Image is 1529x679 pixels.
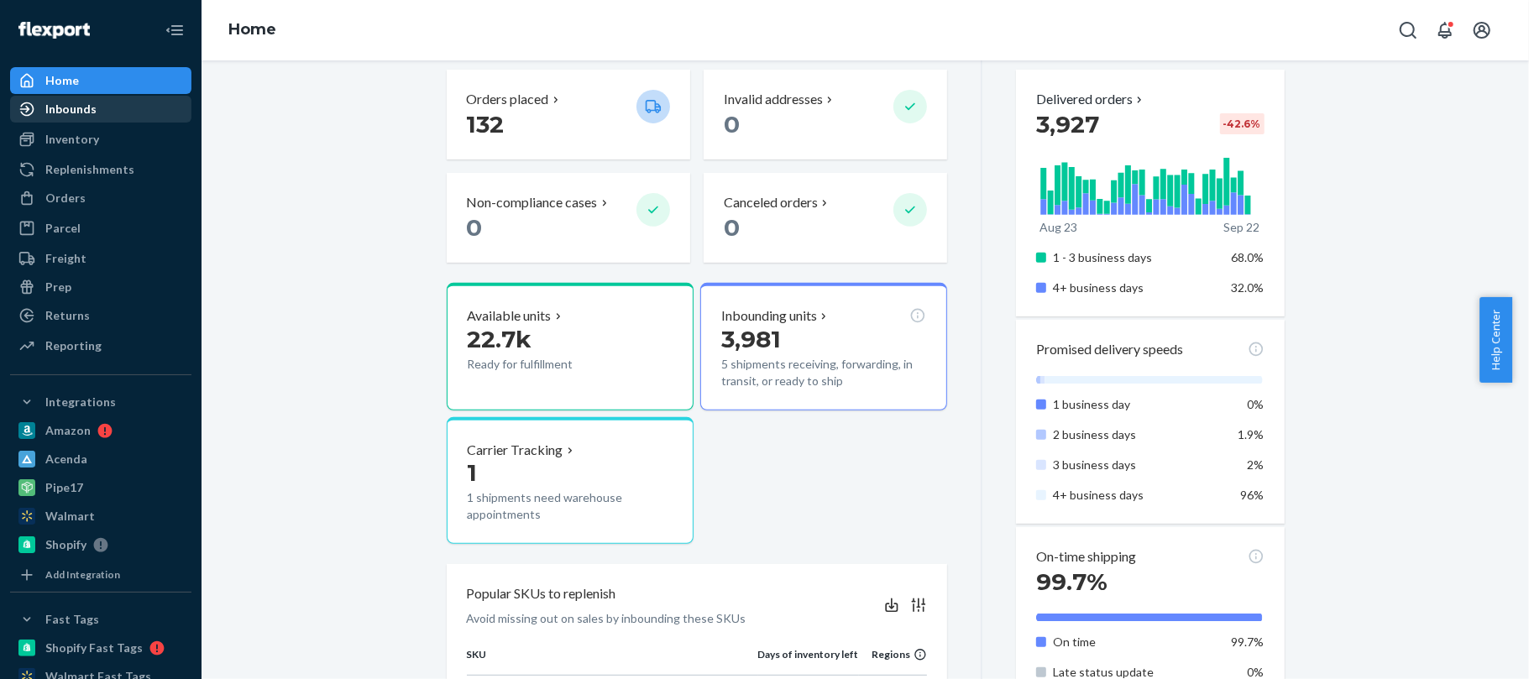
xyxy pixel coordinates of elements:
[45,161,134,178] div: Replenishments
[1232,250,1265,264] span: 68.0%
[10,565,191,585] a: Add Integration
[1465,13,1499,47] button: Open account menu
[45,220,81,237] div: Parcel
[10,302,191,329] a: Returns
[1391,13,1425,47] button: Open Search Box
[10,531,191,558] a: Shopify
[45,190,86,206] div: Orders
[467,193,598,212] p: Non-compliance cases
[467,584,616,603] p: Popular SKUs to replenish
[10,156,191,183] a: Replenishments
[1036,340,1183,359] p: Promised delivery speeds
[1036,110,1099,138] span: 3,927
[1248,665,1265,679] span: 0%
[1036,567,1107,596] span: 99.7%
[45,101,97,118] div: Inbounds
[45,250,86,267] div: Freight
[859,647,928,661] div: Regions
[468,441,563,460] p: Carrier Tracking
[1053,487,1218,504] p: 4+ business days
[1053,457,1218,473] p: 3 business days
[10,215,191,242] a: Parcel
[1248,397,1265,411] span: 0%
[45,567,120,582] div: Add Integration
[468,489,673,523] p: 1 shipments need warehouse appointments
[1232,635,1265,649] span: 99.7%
[1241,488,1265,502] span: 96%
[721,306,817,326] p: Inbounding units
[10,185,191,212] a: Orders
[10,332,191,359] a: Reporting
[45,72,79,89] div: Home
[468,356,623,373] p: Ready for fulfillment
[10,606,191,633] button: Fast Tags
[1232,280,1265,295] span: 32.0%
[724,193,818,212] p: Canceled orders
[447,283,694,410] button: Available units22.7kReady for fulfillment
[10,389,191,415] button: Integrations
[1238,427,1265,441] span: 1.9%
[721,325,781,353] span: 3,981
[700,283,947,410] button: Inbounding units3,9815 shipments receiving, forwarding, in transit, or ready to ship
[1053,426,1218,443] p: 2 business days
[724,110,740,138] span: 0
[1036,547,1136,567] p: On-time shipping
[10,96,191,123] a: Inbounds
[10,126,191,153] a: Inventory
[45,337,102,354] div: Reporting
[45,508,95,525] div: Walmart
[468,325,532,353] span: 22.7k
[10,417,191,444] a: Amazon
[45,279,71,295] div: Prep
[1479,297,1512,383] button: Help Center
[45,611,99,628] div: Fast Tags
[1053,634,1218,650] p: On time
[10,635,191,661] a: Shopify Fast Tags
[724,213,740,242] span: 0
[10,245,191,272] a: Freight
[467,110,505,138] span: 132
[10,474,191,501] a: Pipe17
[467,90,549,109] p: Orders placed
[724,90,823,109] p: Invalid addresses
[1053,249,1218,266] p: 1 - 3 business days
[467,647,758,676] th: SKU
[758,647,859,676] th: Days of inventory left
[447,70,690,159] button: Orders placed 132
[704,70,947,159] button: Invalid addresses 0
[158,13,191,47] button: Close Navigation
[10,67,191,94] a: Home
[704,173,947,263] button: Canceled orders 0
[45,451,87,467] div: Acenda
[447,417,694,545] button: Carrier Tracking11 shipments need warehouse appointments
[228,20,276,39] a: Home
[1053,279,1218,296] p: 4+ business days
[1223,219,1259,236] p: Sep 22
[1428,13,1462,47] button: Open notifications
[10,503,191,530] a: Walmart
[1220,113,1265,134] div: -42.6 %
[18,22,90,39] img: Flexport logo
[215,6,290,55] ol: breadcrumbs
[1039,219,1077,236] p: Aug 23
[721,356,926,389] p: 5 shipments receiving, forwarding, in transit, or ready to ship
[1248,457,1265,472] span: 2%
[45,422,91,439] div: Amazon
[468,306,552,326] p: Available units
[1053,396,1218,413] p: 1 business day
[468,458,478,487] span: 1
[45,536,86,553] div: Shopify
[10,274,191,300] a: Prep
[45,131,99,148] div: Inventory
[45,479,83,496] div: Pipe17
[467,610,746,627] p: Avoid missing out on sales by inbounding these SKUs
[10,446,191,473] a: Acenda
[45,640,143,656] div: Shopify Fast Tags
[447,173,690,263] button: Non-compliance cases 0
[45,307,90,324] div: Returns
[1036,90,1146,109] button: Delivered orders
[467,213,483,242] span: 0
[45,394,116,410] div: Integrations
